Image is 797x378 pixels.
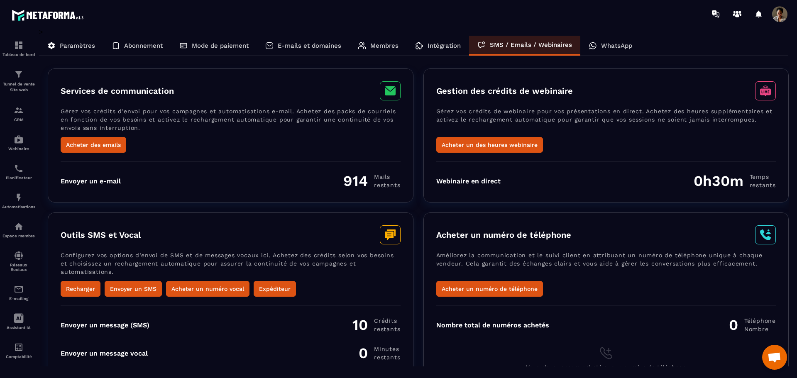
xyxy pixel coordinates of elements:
[2,336,35,365] a: accountantaccountantComptabilité
[2,296,35,301] p: E-mailing
[254,281,296,297] button: Expéditeur
[2,278,35,307] a: emailemailE-mailing
[2,186,35,215] a: automationsautomationsAutomatisations
[729,316,776,334] div: 0
[428,42,461,49] p: Intégration
[124,42,163,49] p: Abonnement
[61,251,401,281] p: Configurez vos options d’envoi de SMS et de messages vocaux ici. Achetez des crédits selon vos be...
[2,81,35,93] p: Tunnel de vente Site web
[2,128,35,157] a: automationsautomationsWebinaire
[436,321,549,329] div: Nombre total de numéros achetés
[343,172,400,190] div: 914
[2,146,35,151] p: Webinaire
[374,345,400,353] span: minutes
[370,42,398,49] p: Membres
[526,364,686,371] span: Vous n'avez encore acheté aucun numéro de téléphone
[61,137,126,153] button: Acheter des emails
[436,137,543,153] button: Acheter un des heures webinaire
[2,234,35,238] p: Espace membre
[436,281,543,297] button: Acheter un numéro de téléphone
[14,69,24,79] img: formation
[61,321,149,329] div: Envoyer un message (SMS)
[762,345,787,370] div: Ouvrir le chat
[61,177,121,185] div: Envoyer un e-mail
[2,176,35,180] p: Planificateur
[14,222,24,232] img: automations
[2,215,35,244] a: automationsautomationsEspace membre
[61,349,148,357] div: Envoyer un message vocal
[436,251,776,281] p: Améliorez la communication et le suivi client en attribuant un numéro de téléphone unique à chaqu...
[601,42,632,49] p: WhatsApp
[2,63,35,99] a: formationformationTunnel de vente Site web
[105,281,162,297] button: Envoyer un SMS
[374,353,400,361] span: restants
[2,244,35,278] a: social-networksocial-networkRéseaux Sociaux
[352,316,400,334] div: 10
[61,107,401,137] p: Gérez vos crédits d’envoi pour vos campagnes et automatisations e-mail. Achetez des packs de cour...
[12,7,86,23] img: logo
[14,163,24,173] img: scheduler
[490,41,572,49] p: SMS / Emails / Webinaires
[2,52,35,57] p: Tableau de bord
[14,193,24,202] img: automations
[2,99,35,128] a: formationformationCRM
[2,354,35,359] p: Comptabilité
[374,317,400,325] span: Crédits
[744,325,776,333] span: Nombre
[14,105,24,115] img: formation
[436,86,573,96] h3: Gestion des crédits de webinaire
[2,205,35,209] p: Automatisations
[61,230,141,240] h3: Outils SMS et Vocal
[14,342,24,352] img: accountant
[359,344,400,362] div: 0
[61,86,174,96] h3: Services de communication
[192,42,249,49] p: Mode de paiement
[2,263,35,272] p: Réseaux Sociaux
[14,251,24,261] img: social-network
[694,172,776,190] div: 0h30m
[374,173,400,181] span: Mails
[750,173,776,181] span: Temps
[14,134,24,144] img: automations
[60,42,95,49] p: Paramètres
[436,107,776,137] p: Gérez vos crédits de webinaire pour vos présentations en direct. Achetez des heures supplémentair...
[166,281,249,297] button: Acheter un numéro vocal
[2,157,35,186] a: schedulerschedulerPlanificateur
[2,117,35,122] p: CRM
[2,307,35,336] a: Assistant IA
[436,230,571,240] h3: Acheter un numéro de téléphone
[2,34,35,63] a: formationformationTableau de bord
[14,284,24,294] img: email
[278,42,341,49] p: E-mails et domaines
[374,181,400,189] span: restants
[2,325,35,330] p: Assistant IA
[436,177,501,185] div: Webinaire en direct
[750,181,776,189] span: restants
[61,281,100,297] button: Recharger
[14,40,24,50] img: formation
[374,325,400,333] span: restants
[744,317,776,325] span: Téléphone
